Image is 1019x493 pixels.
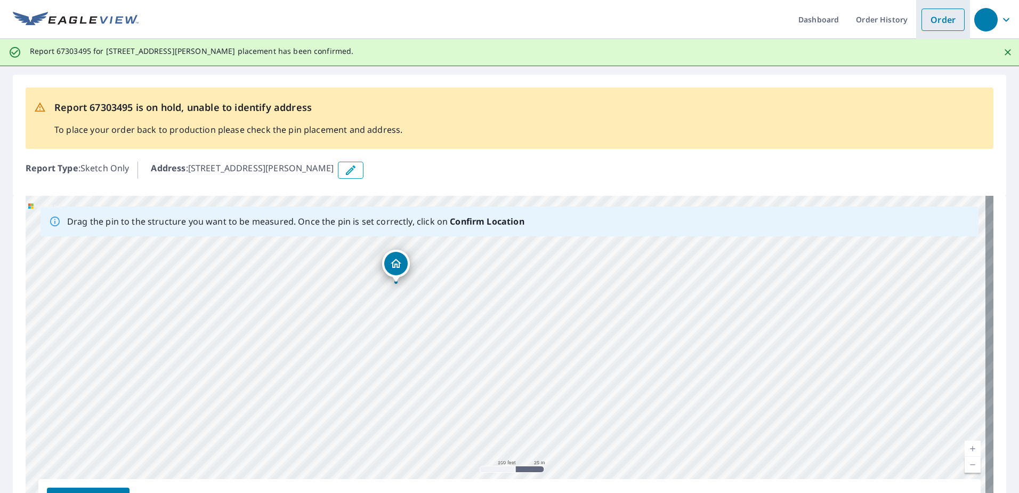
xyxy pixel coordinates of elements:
[30,46,353,56] p: Report 67303495 for [STREET_ADDRESS][PERSON_NAME] placement has been confirmed.
[67,215,524,228] p: Drag the pin to the structure you want to be measured. Once the pin is set correctly, click on
[54,123,402,136] p: To place your order back to production please check the pin placement and address.
[450,216,524,227] b: Confirm Location
[965,457,981,473] a: Current Level 18, Zoom Out
[921,9,965,31] a: Order
[151,162,334,179] p: : [STREET_ADDRESS][PERSON_NAME]
[151,162,185,174] b: Address
[965,441,981,457] a: Current Level 18, Zoom In
[382,250,410,283] div: Dropped pin, building 1, Residential property, 3 Painter Pl Cross Lanes, WV 25313
[26,162,129,179] p: : Sketch Only
[54,100,402,115] p: Report 67303495 is on hold, unable to identify address
[1001,45,1015,59] button: Close
[13,12,139,28] img: EV Logo
[26,162,78,174] b: Report Type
